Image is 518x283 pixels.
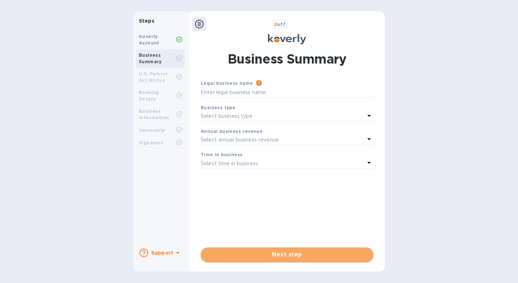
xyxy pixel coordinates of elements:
button: Next step [201,247,373,262]
b: Time in business [201,152,242,157]
b: Support [151,250,173,256]
b: Legal business name [201,80,253,86]
h1: Business Summary [228,50,346,68]
b: of 7 [274,22,286,27]
input: Enter legal business name [201,87,373,98]
b: Ownership [139,127,165,133]
p: Select business type [201,112,253,120]
span: Next step [206,250,368,259]
b: Annual business revenue [201,129,263,134]
p: Select annual business revenue [201,136,279,144]
b: Koverly Account [139,34,159,46]
span: 2 [274,22,277,27]
b: Steps [139,18,154,24]
b: Signature [139,140,164,145]
b: U.S. Patriot Act Notice [139,71,168,83]
b: Business Summary [139,52,162,64]
p: Select time in business [201,160,258,167]
b: Business Information [139,108,169,120]
b: Business type [201,105,235,110]
b: Banking Details [139,90,159,102]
